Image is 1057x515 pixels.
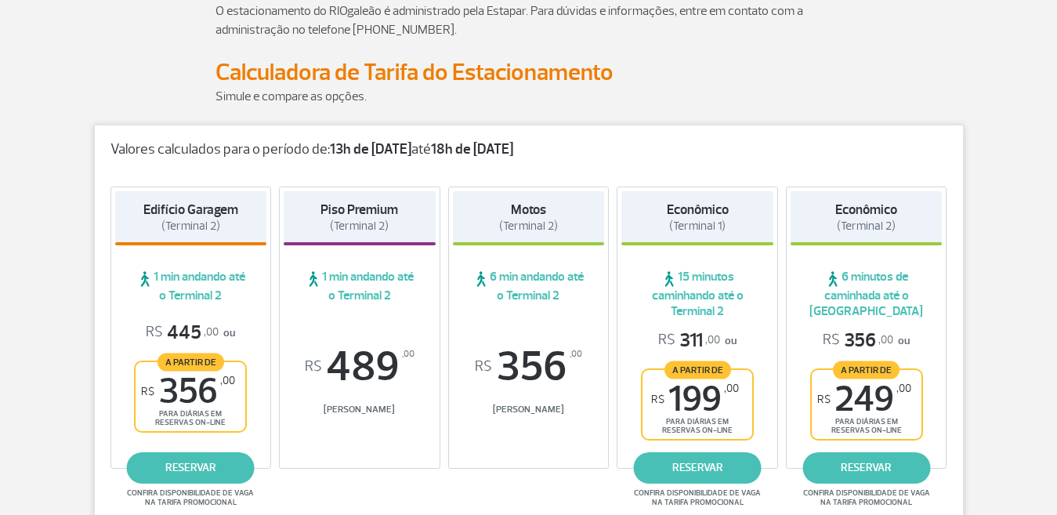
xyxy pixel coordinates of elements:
a: reservar [127,452,255,484]
span: A partir de [833,361,900,379]
span: para diárias em reservas on-line [656,417,739,435]
sup: R$ [651,393,664,406]
span: 6 min andando até o Terminal 2 [453,269,605,303]
span: 311 [658,328,720,353]
strong: Piso Premium [320,201,398,218]
span: 6 minutos de caminhada até o [GEOGRAPHIC_DATA] [791,269,943,319]
span: 356 [823,328,893,353]
span: (Terminal 2) [499,219,558,234]
sup: ,00 [570,346,582,363]
strong: Motos [511,201,546,218]
span: (Terminal 2) [161,219,220,234]
span: [PERSON_NAME] [453,404,605,415]
sup: ,00 [896,382,911,395]
span: (Terminal 2) [330,219,389,234]
span: A partir de [157,353,224,371]
strong: Econômico [667,201,729,218]
span: 249 [817,382,911,417]
sup: ,00 [402,346,414,363]
span: [PERSON_NAME] [284,404,436,415]
span: Confira disponibilidade de vaga na tarifa promocional [125,488,256,507]
span: A partir de [664,361,731,379]
span: 356 [453,346,605,388]
span: (Terminal 1) [669,219,726,234]
sup: R$ [141,385,154,398]
span: 1 min andando até o Terminal 2 [284,269,436,303]
strong: Edifício Garagem [143,201,238,218]
span: para diárias em reservas on-line [825,417,908,435]
p: Valores calculados para o período de: até [110,141,947,158]
span: 489 [284,346,436,388]
span: para diárias em reservas on-line [149,409,232,427]
p: Simule e compare as opções. [215,87,842,106]
p: ou [823,328,910,353]
h2: Calculadora de Tarifa do Estacionamento [215,58,842,87]
sup: ,00 [724,382,739,395]
p: ou [146,321,235,345]
span: 445 [146,321,219,345]
span: Confira disponibilidade de vaga na tarifa promocional [801,488,932,507]
strong: 13h de [DATE] [330,140,411,158]
a: reservar [634,452,762,484]
strong: Econômico [835,201,897,218]
p: O estacionamento do RIOgaleão é administrado pela Estapar. Para dúvidas e informações, entre em c... [215,2,842,39]
span: (Terminal 2) [837,219,896,234]
sup: R$ [475,358,492,375]
p: ou [658,328,737,353]
a: reservar [802,452,930,484]
sup: ,00 [220,374,235,387]
sup: R$ [817,393,831,406]
sup: R$ [305,358,322,375]
span: Confira disponibilidade de vaga na tarifa promocional [632,488,763,507]
span: 199 [651,382,739,417]
span: 1 min andando até o Terminal 2 [115,269,267,303]
span: 356 [141,374,235,409]
span: 15 minutos caminhando até o Terminal 2 [621,269,773,319]
strong: 18h de [DATE] [431,140,513,158]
